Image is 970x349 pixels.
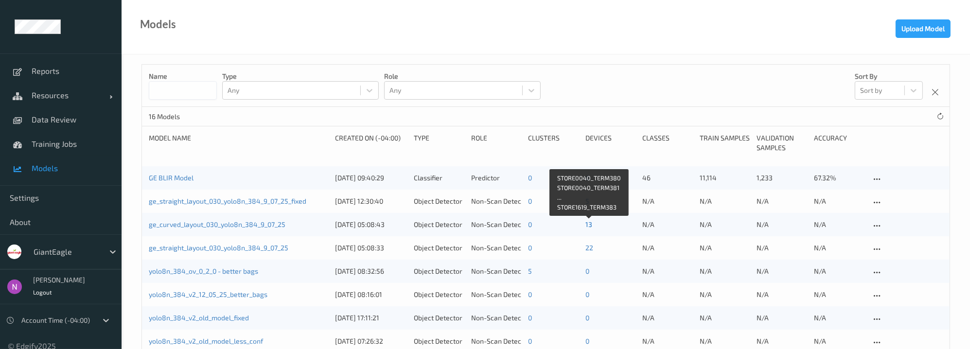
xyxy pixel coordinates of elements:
p: N/A [814,266,864,276]
p: N/A [757,220,807,229]
p: N/A [814,336,864,346]
p: 67.32% [814,173,864,183]
div: Non-Scan Detector [471,313,521,323]
div: Classes [642,133,692,153]
a: ge_straight_layout_030_yolo8n_384_9_07_25_fixed [149,197,306,205]
div: Object Detector [414,266,464,276]
p: N/A [757,243,807,253]
a: yolo8n_384_v2_12_05_25_better_bags [149,290,267,298]
div: Train Samples [700,133,750,153]
a: ge_curved_layout_030_yolo8n_384_9_07_25 [149,220,285,228]
div: Non-Scan Detector [471,336,521,346]
a: 0 [528,174,532,182]
a: ge_straight_layout_030_yolo8n_384_9_07_25 [149,244,288,252]
p: Sort by [855,71,923,81]
a: GE BLIR Model [149,174,194,182]
div: Object Detector [414,313,464,323]
div: [DATE] 08:32:56 [335,266,407,276]
a: 13 [585,220,592,228]
a: 0 [528,290,532,298]
p: N/A [814,196,864,206]
p: N/A [757,266,807,276]
a: 0 [528,197,532,205]
a: 0 [528,244,532,252]
div: Classifier [414,173,464,183]
div: [DATE] 09:40:29 [335,173,407,183]
p: N/A [700,243,750,253]
div: [DATE] 07:26:32 [335,336,407,346]
p: Name [149,71,217,81]
div: Accuracy [814,133,864,153]
div: devices [585,133,635,153]
div: Created On (-04:00) [335,133,407,153]
a: yolo8n_384_v2_old_model_less_conf [149,337,263,345]
div: Object Detector [414,220,464,229]
p: N/A [814,313,864,323]
div: Object Detector [414,196,464,206]
p: N/A [757,290,807,299]
p: N/A [642,290,692,299]
div: Object Detector [414,290,464,299]
button: Upload Model [896,19,951,38]
p: N/A [700,290,750,299]
a: 0 [528,314,532,322]
div: clusters [528,133,578,153]
p: N/A [700,313,750,323]
p: 16 Models [149,112,222,122]
p: N/A [814,290,864,299]
p: N/A [700,336,750,346]
a: 0 [585,337,589,345]
a: 5 [585,197,589,205]
p: N/A [814,220,864,229]
p: N/A [642,266,692,276]
div: Non-Scan Detector [471,243,521,253]
div: Predictor [471,173,521,183]
a: 0 [585,174,589,182]
p: N/A [757,196,807,206]
a: 0 [585,314,589,322]
div: Validation Samples [757,133,807,153]
a: 0 [528,220,532,228]
div: Non-Scan Detector [471,220,521,229]
div: [DATE] 12:30:40 [335,196,407,206]
div: Non-Scan Detector [471,290,521,299]
div: Non-Scan Detector [471,266,521,276]
p: N/A [642,243,692,253]
a: yolo8n_384_v2_old_model_fixed [149,314,249,322]
div: Non-Scan Detector [471,196,521,206]
a: 0 [585,290,589,298]
p: N/A [642,336,692,346]
p: N/A [700,266,750,276]
div: Models [140,19,176,29]
div: Role [471,133,521,153]
div: [DATE] 05:08:33 [335,243,407,253]
a: yolo8n_384_ov_0_2_0 - better bags [149,267,258,275]
a: 5 [528,267,532,275]
p: 1,233 [757,173,807,183]
p: N/A [814,243,864,253]
a: 0 [585,267,589,275]
p: N/A [700,220,750,229]
p: Type [222,71,379,81]
a: 0 [528,337,532,345]
div: Object Detector [414,336,464,346]
div: Object Detector [414,243,464,253]
div: [DATE] 17:11:21 [335,313,407,323]
p: Role [384,71,541,81]
div: Type [414,133,464,153]
p: N/A [757,313,807,323]
div: [DATE] 08:16:01 [335,290,407,299]
a: 22 [585,244,593,252]
p: 11,114 [700,173,750,183]
p: N/A [700,196,750,206]
p: N/A [642,196,692,206]
div: [DATE] 05:08:43 [335,220,407,229]
p: N/A [757,336,807,346]
div: Model Name [149,133,329,153]
p: 46 [642,173,692,183]
p: N/A [642,220,692,229]
p: N/A [642,313,692,323]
